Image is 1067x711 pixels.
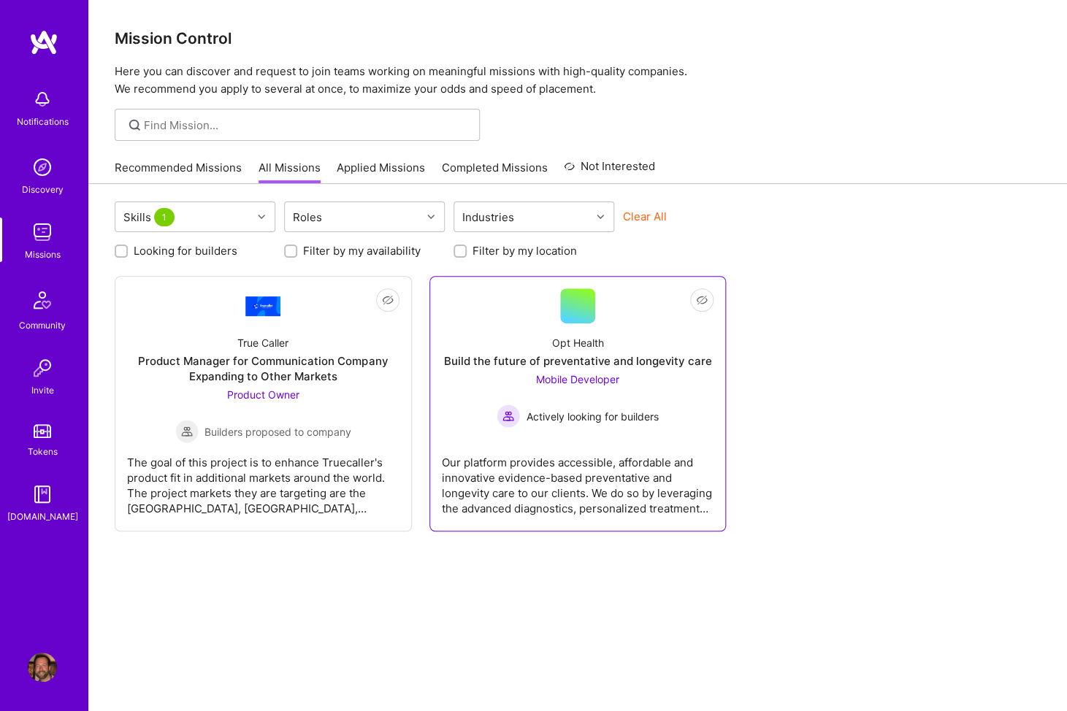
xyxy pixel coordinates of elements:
[473,243,577,258] label: Filter by my location
[258,213,265,220] i: icon Chevron
[25,247,61,262] div: Missions
[382,294,394,306] i: icon EyeClosed
[442,288,714,519] a: Opt HealthBuild the future of preventative and longevity careMobile Developer Actively looking fo...
[144,118,469,133] input: Find Mission...
[120,207,181,228] div: Skills
[28,444,58,459] div: Tokens
[28,353,57,383] img: Invite
[497,404,520,428] img: Actively looking for builders
[28,85,57,114] img: bell
[259,160,321,184] a: All Missions
[204,424,351,439] span: Builders proposed to company
[28,653,57,682] img: User Avatar
[28,480,57,509] img: guide book
[227,388,299,401] span: Product Owner
[34,424,51,438] img: tokens
[237,335,288,350] div: True Caller
[115,160,242,184] a: Recommended Missions
[442,160,548,184] a: Completed Missions
[126,117,143,134] i: icon SearchGrey
[7,509,78,524] div: [DOMAIN_NAME]
[115,29,1041,47] h3: Mission Control
[24,653,61,682] a: User Avatar
[623,209,667,224] button: Clear All
[536,373,619,385] span: Mobile Developer
[127,353,399,384] div: Product Manager for Communication Company Expanding to Other Markets
[25,283,60,318] img: Community
[597,213,604,220] i: icon Chevron
[551,335,603,350] div: Opt Health
[443,353,711,369] div: Build the future of preventative and longevity care
[28,218,57,247] img: teamwork
[127,443,399,516] div: The goal of this project is to enhance Truecaller's product fit in additional markets around the ...
[29,29,58,55] img: logo
[17,114,69,129] div: Notifications
[696,294,708,306] i: icon EyeClosed
[442,443,714,516] div: Our platform provides accessible, affordable and innovative evidence-based preventative and longe...
[127,288,399,519] a: Company LogoTrue CallerProduct Manager for Communication Company Expanding to Other MarketsProduc...
[134,243,237,258] label: Looking for builders
[427,213,435,220] i: icon Chevron
[526,409,658,424] span: Actively looking for builders
[564,158,655,184] a: Not Interested
[22,182,64,197] div: Discovery
[31,383,54,398] div: Invite
[337,160,425,184] a: Applied Missions
[245,296,280,316] img: Company Logo
[28,153,57,182] img: discovery
[459,207,518,228] div: Industries
[154,208,175,226] span: 1
[303,243,421,258] label: Filter by my availability
[19,318,66,333] div: Community
[175,420,199,443] img: Builders proposed to company
[115,63,1041,98] p: Here you can discover and request to join teams working on meaningful missions with high-quality ...
[289,207,326,228] div: Roles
